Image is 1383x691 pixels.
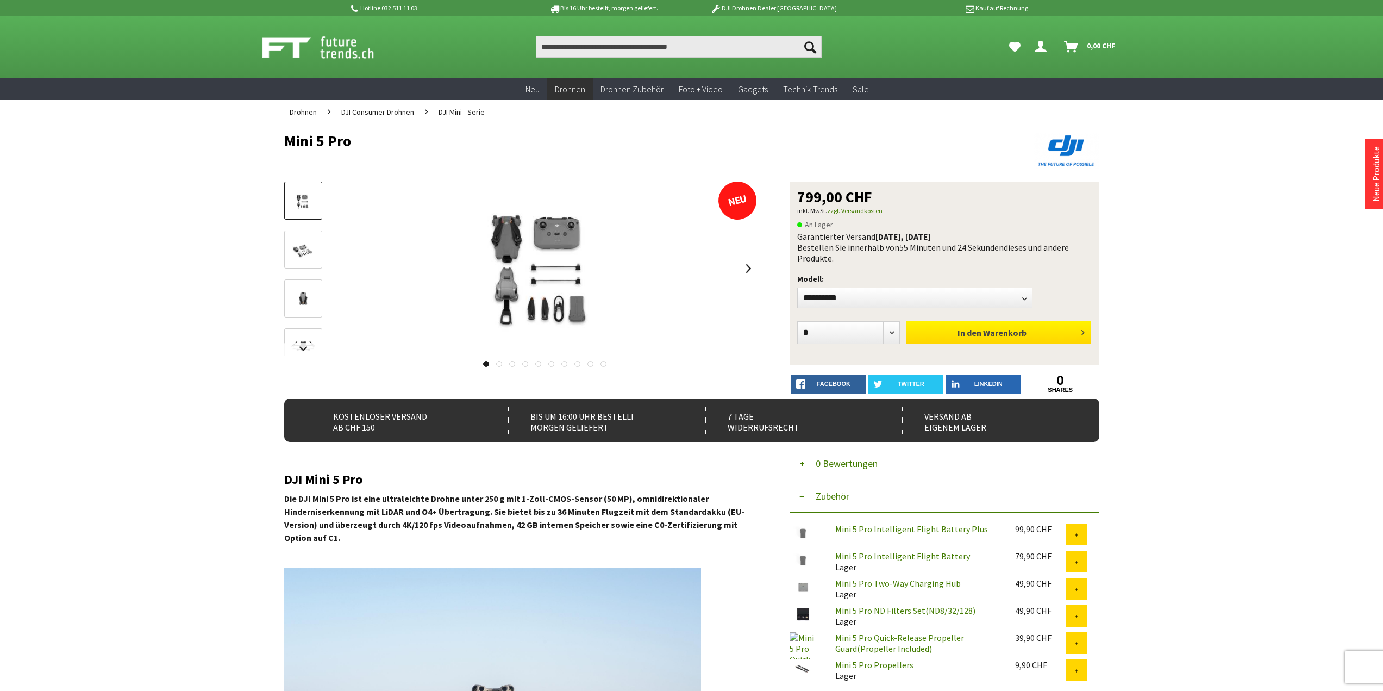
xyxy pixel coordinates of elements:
a: Neu [518,78,547,101]
img: Mini 5 Pro Propellers [790,659,817,677]
b: [DATE], [DATE] [875,231,931,242]
img: Mini 5 Pro Intelligent Flight Battery Plus [790,524,817,541]
div: Lager [827,578,1006,600]
span: 799,00 CHF [797,189,872,204]
a: LinkedIn [946,375,1021,394]
div: Versand ab eigenem Lager [902,407,1075,434]
div: 39,90 CHF [1015,632,1066,643]
span: Drohnen Zubehör [600,84,664,95]
img: Mini 5 Pro Quick-Release Propeller Guard(Propeller Included) [790,632,817,659]
div: Garantierter Versand Bestellen Sie innerhalb von dieses und andere Produkte. [797,231,1092,264]
img: DJI [1034,133,1099,169]
img: Mini 5 Pro ND Filters Set(ND8/32/128) [790,605,817,623]
a: twitter [868,375,943,394]
strong: Die DJI Mini 5 Pro ist eine ultraleichte Drohne unter 250 g mit 1-Zoll-CMOS-Sensor (50 MP), omnid... [284,493,745,543]
span: Drohnen [555,84,585,95]
a: zzgl. Versandkosten [827,207,883,215]
img: Vorschau: Mini 5 Pro [287,191,319,212]
h1: Mini 5 Pro [284,133,936,149]
span: twitter [898,381,924,387]
span: DJI Consumer Drohnen [341,107,414,117]
span: DJI Mini - Serie [439,107,485,117]
span: Warenkorb [983,327,1027,338]
span: 55 Minuten und 24 Sekunden [899,242,1004,253]
a: Technik-Trends [775,78,845,101]
img: Mini 5 Pro [415,182,675,356]
div: 99,90 CHF [1015,524,1066,534]
a: Sale [845,78,877,101]
img: Mini 5 Pro Two-Way Charging Hub [790,578,817,596]
a: Drohnen [284,100,322,124]
button: 0 Bewertungen [790,447,1099,480]
span: Sale [853,84,869,95]
a: shares [1023,387,1098,394]
a: DJI Mini - Serie [433,100,490,124]
a: DJI Consumer Drohnen [336,100,420,124]
a: Mini 5 Pro Intelligent Flight Battery [835,551,970,562]
div: 79,90 CHF [1015,551,1066,562]
div: Lager [827,659,1006,681]
div: Lager [827,551,1006,572]
span: Foto + Video [679,84,723,95]
a: Dein Konto [1030,36,1055,58]
div: 49,90 CHF [1015,605,1066,616]
p: DJI Drohnen Dealer [GEOGRAPHIC_DATA] [689,2,858,15]
a: Warenkorb [1060,36,1121,58]
div: Bis um 16:00 Uhr bestellt Morgen geliefert [508,407,681,434]
button: Zubehör [790,480,1099,513]
span: Technik-Trends [783,84,837,95]
div: 7 Tage Widerrufsrecht [705,407,879,434]
input: Produkt, Marke, Kategorie, EAN, Artikelnummer… [536,36,822,58]
a: Mini 5 Pro Two-Way Charging Hub [835,578,961,589]
img: Shop Futuretrends - zur Startseite wechseln [262,34,398,61]
a: Foto + Video [671,78,730,101]
a: Meine Favoriten [1004,36,1026,58]
a: Drohnen Zubehör [593,78,671,101]
p: Kauf auf Rechnung [859,2,1028,15]
div: 49,90 CHF [1015,578,1066,589]
span: An Lager [797,218,833,231]
a: facebook [791,375,866,394]
a: Neue Produkte [1371,146,1381,202]
a: Mini 5 Pro Propellers [835,659,913,670]
p: Modell: [797,272,1092,285]
span: In den [958,327,981,338]
div: 9,90 CHF [1015,659,1066,670]
a: 0 [1023,375,1098,387]
a: Drohnen [547,78,593,101]
span: Neu [525,84,540,95]
button: In den Warenkorb [906,321,1091,344]
h2: DJI Mini 5 Pro [284,472,757,487]
span: Gadgets [738,84,768,95]
div: Lager [827,605,1006,627]
div: Kostenloser Versand ab CHF 150 [311,407,485,434]
a: Mini 5 Pro ND Filters Set(ND8/32/128) [835,605,975,616]
img: Mini 5 Pro Intelligent Flight Battery [790,551,817,569]
span: facebook [817,381,850,387]
span: Drohnen [290,107,317,117]
span: 0,00 CHF [1087,37,1116,54]
span: LinkedIn [974,381,1003,387]
a: Mini 5 Pro Intelligent Flight Battery Plus [835,524,988,534]
button: Suchen [799,36,822,58]
p: Bis 16 Uhr bestellt, morgen geliefert. [519,2,689,15]
a: Gadgets [730,78,775,101]
p: inkl. MwSt. [797,204,1092,217]
p: Hotline 032 511 11 03 [349,2,519,15]
a: Mini 5 Pro Quick-Release Propeller Guard(Propeller Included) [835,632,964,654]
